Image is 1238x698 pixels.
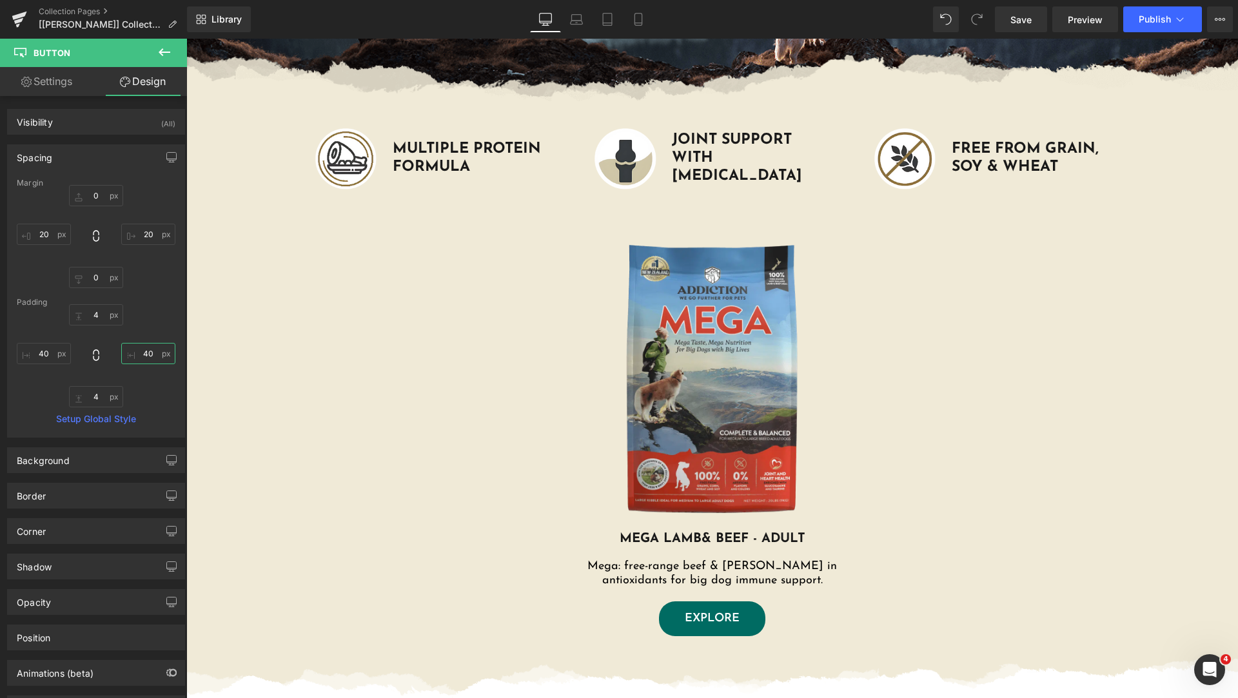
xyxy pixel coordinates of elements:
div: Shadow [17,554,52,572]
b: WITH [MEDICAL_DATA] [486,112,616,145]
input: 0 [69,185,123,206]
a: Design [96,67,190,96]
span: Save [1010,13,1032,26]
div: Background [17,448,70,466]
a: Preview [1052,6,1118,32]
input: 0 [17,343,71,364]
a: Mobile [623,6,654,32]
input: 0 [121,224,175,245]
button: More [1207,6,1233,32]
p: Mega: free-range beef & [PERSON_NAME] in antioxidants for big dog immune support. [378,521,673,550]
input: 0 [121,343,175,364]
span: Library [211,14,242,25]
button: Undo [933,6,959,32]
a: EXPLORE [473,563,579,597]
input: 0 [17,224,71,245]
div: Position [17,625,50,643]
span: Publish [1139,14,1171,24]
button: Redo [964,6,990,32]
div: Padding [17,298,175,307]
span: Preview [1068,13,1103,26]
div: Margin [17,179,175,188]
strong: FREE FROM GRAIN, [765,103,912,118]
h1: MEGA LAMB [378,492,673,509]
a: Setup Global Style [17,414,175,424]
div: Animations (beta) [17,661,93,679]
span: EXPLORE [498,574,553,586]
input: 0 [69,304,123,325]
span: 4 [1221,654,1231,664]
strong: FORMULA [206,121,284,136]
a: Desktop [530,6,561,32]
b: JOINT SUPPORT [486,94,605,109]
div: Spacing [17,145,52,163]
div: (All) [161,110,175,131]
input: 0 [69,267,123,288]
div: Opacity [17,590,51,608]
a: New Library [187,6,251,32]
input: 0 [69,386,123,407]
strong: MULTIPLE PROTEIN [206,103,355,118]
iframe: Intercom live chat [1194,654,1225,685]
div: Visibility [17,110,53,128]
span: [[PERSON_NAME]] Collections - Large Breed Dog Food [39,19,162,30]
button: Publish [1123,6,1202,32]
a: Laptop [561,6,592,32]
div: Border [17,483,46,501]
span: & BEEF - ADULT [515,494,619,507]
a: Tablet [592,6,623,32]
strong: SOY & WHEAT [765,121,872,136]
div: Corner [17,519,46,537]
span: Button [34,48,70,58]
a: Collection Pages [39,6,187,17]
